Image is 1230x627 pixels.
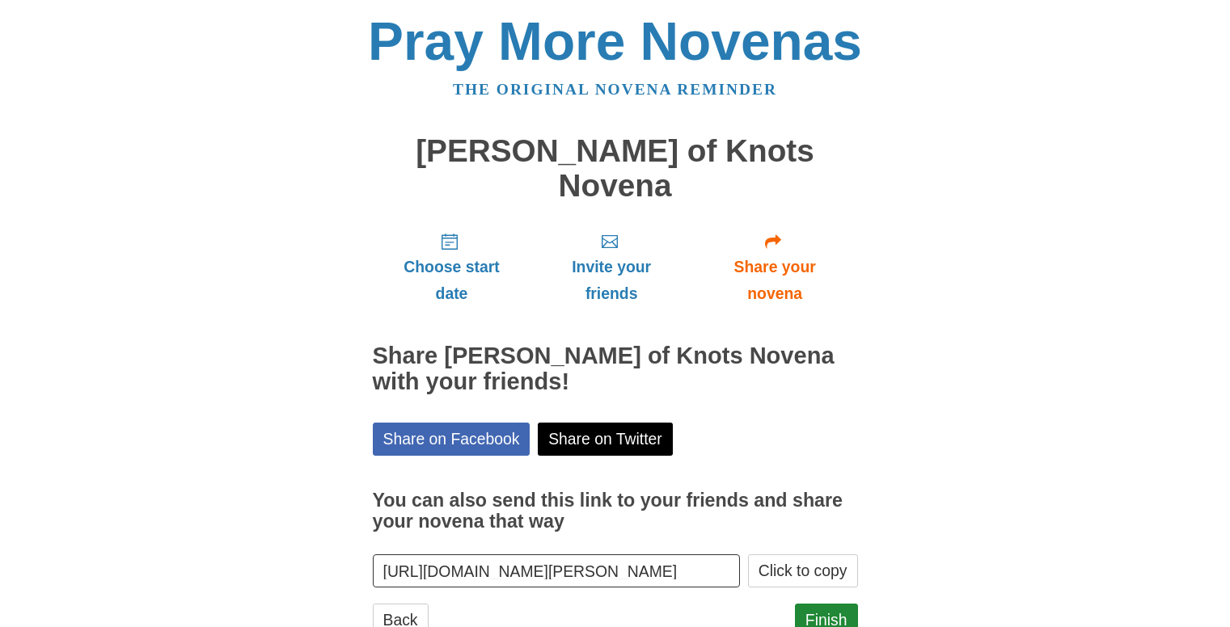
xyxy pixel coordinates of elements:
[538,423,673,456] a: Share on Twitter
[708,254,842,307] span: Share your novena
[373,423,530,456] a: Share on Facebook
[692,219,858,315] a: Share your novena
[530,219,691,315] a: Invite your friends
[748,554,858,587] button: Click to copy
[373,490,858,532] h3: You can also send this link to your friends and share your novena that way
[368,11,862,71] a: Pray More Novenas
[373,343,858,395] h2: Share [PERSON_NAME] of Knots Novena with your friends!
[373,219,531,315] a: Choose start date
[547,254,675,307] span: Invite your friends
[453,81,777,98] a: The original novena reminder
[389,254,515,307] span: Choose start date
[373,134,858,203] h1: [PERSON_NAME] of Knots Novena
